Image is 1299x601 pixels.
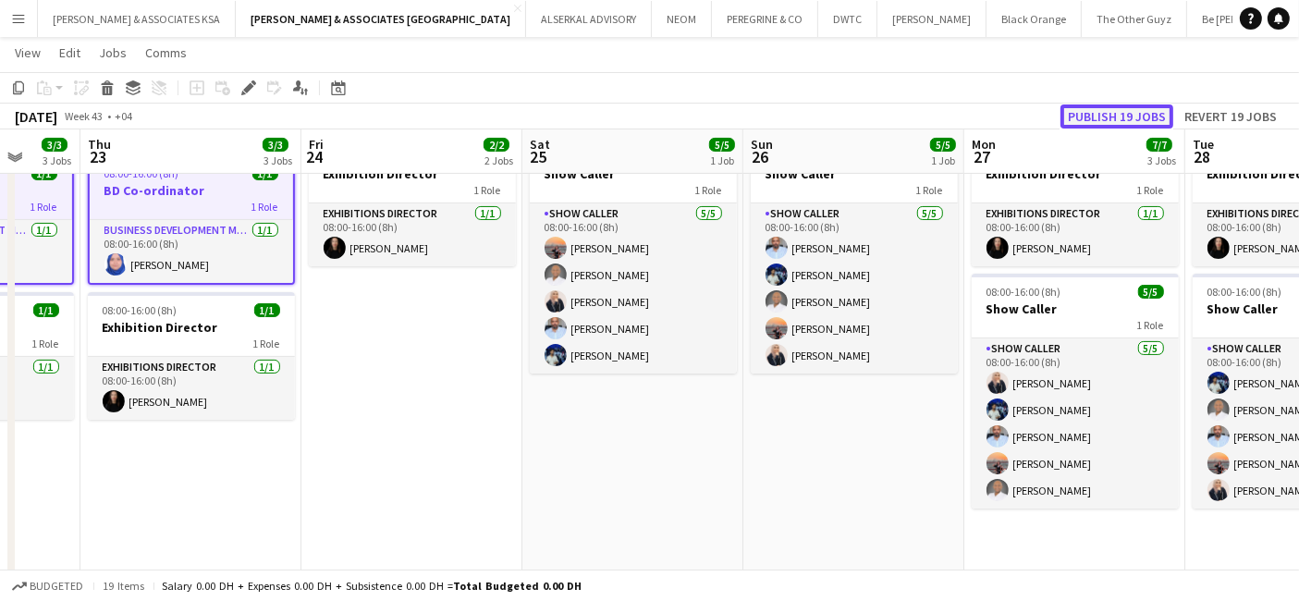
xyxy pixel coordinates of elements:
a: View [7,41,48,65]
span: 24 [306,146,324,167]
span: 1 Role [1137,183,1164,197]
span: 08:00-16:00 (8h) [987,285,1061,299]
a: Comms [138,41,194,65]
app-job-card: 08:00-16:00 (8h)1/1Exhibition Director1 RoleExhibitions Director1/108:00-16:00 (8h)[PERSON_NAME] [309,139,516,266]
app-job-card: 08:00-16:00 (8h)5/5Show Caller1 RoleShow Caller5/508:00-16:00 (8h)[PERSON_NAME][PERSON_NAME][PERS... [751,139,958,374]
span: Week 43 [61,109,107,123]
span: Total Budgeted 0.00 DH [453,579,582,593]
span: 26 [748,146,773,167]
span: 08:00-16:00 (8h) [103,303,178,317]
span: Comms [145,44,187,61]
span: 1 Role [32,337,59,350]
button: [PERSON_NAME] & ASSOCIATES KSA [38,1,236,37]
div: 1 Job [931,153,955,167]
span: 1 Role [1137,318,1164,332]
span: 1 Role [474,183,501,197]
span: 19 items [102,579,146,593]
div: Salary 0.00 DH + Expenses 0.00 DH + Subsistence 0.00 DH = [162,579,582,593]
span: Edit [59,44,80,61]
button: Budgeted [9,576,86,596]
button: PEREGRINE & CO [712,1,818,37]
app-card-role: Business Development Manager1/108:00-16:00 (8h)[PERSON_NAME] [90,220,293,283]
span: 7/7 [1146,138,1172,152]
button: NEOM [652,1,712,37]
div: 2 Jobs [484,153,513,167]
app-job-card: 08:00-16:00 (8h)5/5Show Caller1 RoleShow Caller5/508:00-16:00 (8h)[PERSON_NAME][PERSON_NAME][PERS... [530,139,737,374]
span: Tue [1193,136,1214,153]
div: +04 [115,109,132,123]
button: DWTC [818,1,877,37]
app-card-role: Exhibitions Director1/108:00-16:00 (8h)[PERSON_NAME] [972,203,1179,266]
h3: BD Co-ordinator [90,182,293,199]
h3: Show Caller [972,300,1179,317]
span: Budgeted [30,580,83,593]
span: 1 Role [916,183,943,197]
span: 27 [969,146,996,167]
span: Sat [530,136,550,153]
span: Mon [972,136,996,153]
div: 3 Jobs [263,153,292,167]
span: 5/5 [1138,285,1164,299]
span: 23 [85,146,111,167]
span: Thu [88,136,111,153]
span: 3/3 [263,138,288,152]
app-job-card: 08:00-16:00 (8h)1/1Exhibition Director1 RoleExhibitions Director1/108:00-16:00 (8h)[PERSON_NAME] [88,292,295,420]
app-job-card: 08:00-16:00 (8h)1/1Exhibition Director1 RoleExhibitions Director1/108:00-16:00 (8h)[PERSON_NAME] [972,139,1179,266]
button: The Other Guyz [1082,1,1187,37]
button: Black Orange [987,1,1082,37]
app-card-role: Show Caller5/508:00-16:00 (8h)[PERSON_NAME][PERSON_NAME][PERSON_NAME][PERSON_NAME][PERSON_NAME] [530,203,737,374]
span: 28 [1190,146,1214,167]
button: Publish 19 jobs [1060,104,1173,129]
app-card-role: Show Caller5/508:00-16:00 (8h)[PERSON_NAME][PERSON_NAME][PERSON_NAME][PERSON_NAME][PERSON_NAME] [751,203,958,374]
button: Revert 19 jobs [1177,104,1284,129]
button: [PERSON_NAME] [877,1,987,37]
h3: Exhibition Director [88,319,295,336]
a: Edit [52,41,88,65]
button: [PERSON_NAME] & ASSOCIATES [GEOGRAPHIC_DATA] [236,1,526,37]
span: 1 Role [695,183,722,197]
span: Sun [751,136,773,153]
span: 1/1 [33,303,59,317]
span: Jobs [99,44,127,61]
button: ALSERKAL ADVISORY [526,1,652,37]
app-card-role: Exhibitions Director1/108:00-16:00 (8h)[PERSON_NAME] [309,203,516,266]
div: 1 Job [710,153,734,167]
span: 2/2 [484,138,509,152]
span: 1 Role [31,200,57,214]
div: 3 Jobs [43,153,71,167]
div: [DATE] [15,107,57,126]
span: 25 [527,146,550,167]
span: 08:00-16:00 (8h) [1207,285,1282,299]
app-card-role: Exhibitions Director1/108:00-16:00 (8h)[PERSON_NAME] [88,357,295,420]
a: Jobs [92,41,134,65]
app-card-role: Show Caller5/508:00-16:00 (8h)[PERSON_NAME][PERSON_NAME][PERSON_NAME][PERSON_NAME][PERSON_NAME] [972,338,1179,509]
span: Fri [309,136,324,153]
span: 1/1 [254,303,280,317]
span: View [15,44,41,61]
div: 3 Jobs [1147,153,1176,167]
app-job-card: 08:00-16:00 (8h)5/5Show Caller1 RoleShow Caller5/508:00-16:00 (8h)[PERSON_NAME][PERSON_NAME][PERS... [972,274,1179,509]
span: 5/5 [709,138,735,152]
span: 5/5 [930,138,956,152]
app-job-card: Updated08:00-16:00 (8h)1/1BD Co-ordinator1 RoleBusiness Development Manager1/108:00-16:00 (8h)[PE... [88,139,295,285]
span: 1 Role [253,337,280,350]
span: 3/3 [42,138,67,152]
span: 1 Role [251,200,278,214]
